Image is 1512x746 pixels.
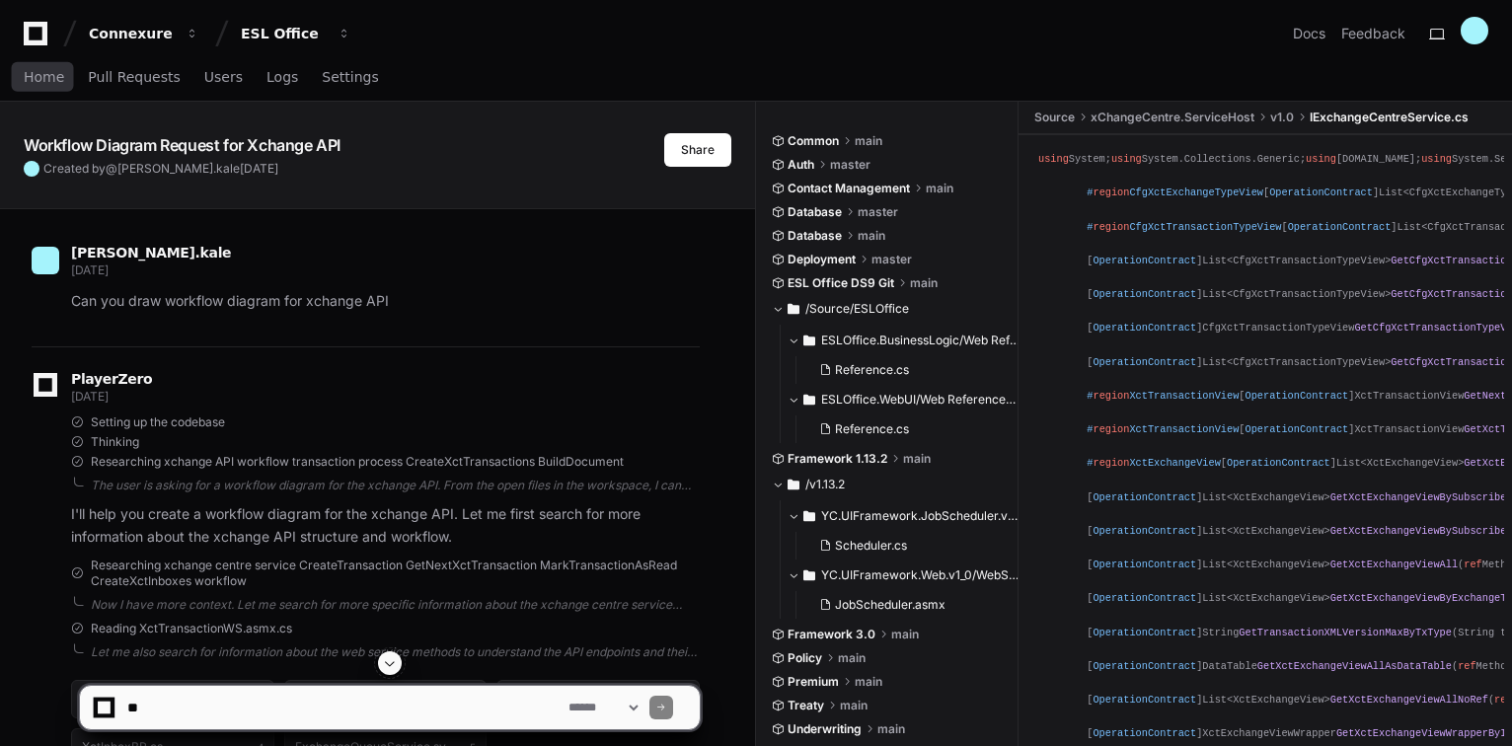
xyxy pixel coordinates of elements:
[89,24,174,43] div: Connexure
[91,621,292,636] span: Reading XctTransactionWS.asmx.cs
[1310,110,1469,125] span: IExchangeCentreService.cs
[1288,221,1392,233] span: OperationContract
[835,597,945,613] span: JobScheduler.asmx
[91,597,700,613] div: Now I have more context. Let me search for more specific information about the xchange centre ser...
[788,473,799,496] svg: Directory
[811,532,1008,559] button: Scheduler.cs
[117,161,240,176] span: [PERSON_NAME].kale
[1093,356,1196,368] span: OperationContract
[71,245,231,261] span: [PERSON_NAME].kale
[788,252,856,267] span: Deployment
[1330,559,1458,570] span: GetXctExchangeViewAll
[91,414,225,430] span: Setting up the codebase
[835,538,907,554] span: Scheduler.cs
[24,71,64,83] span: Home
[811,356,1008,384] button: Reference.cs
[1093,186,1129,198] span: region
[1087,221,1281,233] span: # CfgXctTransactionTypeView
[803,388,815,411] svg: Directory
[788,297,799,321] svg: Directory
[835,362,909,378] span: Reference.cs
[855,133,882,149] span: main
[204,71,243,83] span: Users
[835,421,909,437] span: Reference.cs
[71,290,700,313] p: Can you draw workflow diagram for xchange API
[322,55,378,101] a: Settings
[664,133,731,167] button: Share
[803,504,815,528] svg: Directory
[1293,24,1325,43] a: Docs
[1246,390,1349,402] span: OperationContract
[240,161,278,176] span: [DATE]
[788,627,875,642] span: Framework 3.0
[1093,491,1196,503] span: OperationContract
[1093,288,1196,300] span: OperationContract
[788,157,814,173] span: Auth
[1087,186,1263,198] span: # CfgXctExchangeTypeView
[903,451,931,467] span: main
[81,16,207,51] button: Connexure
[91,478,700,493] div: The user is asking for a workflow diagram for the xchange API. From the open files in the workspa...
[1239,627,1452,638] span: GetTransactionXMLVersionMaxByTxType
[1091,110,1254,125] span: xChangeCentre.ServiceHost
[830,157,870,173] span: master
[788,228,842,244] span: Database
[91,644,700,660] div: Let me also search for information about the web service methods to understand the API endpoints ...
[811,415,1008,443] button: Reference.cs
[1087,423,1239,435] span: # XctTransactionView
[106,161,117,176] span: @
[1227,457,1330,469] span: OperationContract
[1111,153,1142,165] span: using
[788,500,1020,532] button: YC.UIFramework.JobScheduler.v1_0
[858,228,885,244] span: main
[788,325,1020,356] button: ESLOffice.BusinessLogic/Web References/XctTransactionWSClient
[821,392,1020,408] span: ESLOffice.WebUI/Web References/XctTransactionWSClient
[1270,110,1294,125] span: v1.0
[788,133,839,149] span: Common
[891,627,919,642] span: main
[24,135,340,155] app-text-character-animate: Workflow Diagram Request for Xchange API
[1038,153,1069,165] span: using
[24,55,64,101] a: Home
[1093,322,1196,334] span: OperationContract
[233,16,359,51] button: ESL Office
[71,389,108,404] span: [DATE]
[88,55,180,101] a: Pull Requests
[788,204,842,220] span: Database
[1034,110,1075,125] span: Source
[805,477,845,492] span: /v1.13.2
[772,469,1004,500] button: /v1.13.2
[43,161,278,177] span: Created by
[821,567,1020,583] span: YC.UIFramework.Web.v1_0/WebService
[1306,153,1336,165] span: using
[1093,255,1196,266] span: OperationContract
[1087,390,1239,402] span: # XctTransactionView
[1093,423,1129,435] span: region
[91,558,700,589] span: Researching xchange centre service CreateTransaction GetNextXctTransaction MarkTransactionAsRead ...
[266,71,298,83] span: Logs
[1464,559,1481,570] span: ref
[204,55,243,101] a: Users
[1269,186,1373,198] span: OperationContract
[788,384,1020,415] button: ESLOffice.WebUI/Web References/XctTransactionWSClient
[1087,457,1221,469] span: # XctExchangeView
[71,503,700,549] p: I'll help you create a workflow diagram for the xchange API. Let me first search for more informa...
[1093,592,1196,604] span: OperationContract
[1246,423,1349,435] span: OperationContract
[788,451,887,467] span: Framework 1.13.2
[1421,153,1452,165] span: using
[803,329,815,352] svg: Directory
[322,71,378,83] span: Settings
[788,559,1020,591] button: YC.UIFramework.Web.v1_0/WebService
[71,373,152,385] span: PlayerZero
[838,650,866,666] span: main
[788,650,822,666] span: Policy
[1093,525,1196,537] span: OperationContract
[858,204,898,220] span: master
[788,275,894,291] span: ESL Office DS9 Git
[266,55,298,101] a: Logs
[926,181,953,196] span: main
[1341,24,1405,43] button: Feedback
[1093,627,1196,638] span: OperationContract
[805,301,909,317] span: /Source/ESLOffice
